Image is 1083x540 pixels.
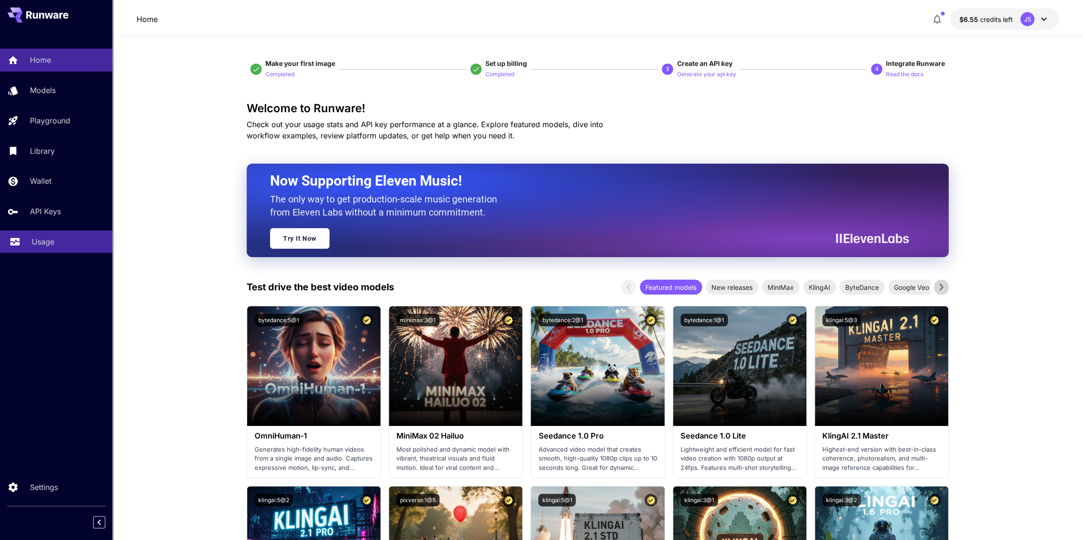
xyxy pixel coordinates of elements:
[980,15,1013,23] span: credits left
[803,282,836,292] span: KlingAI
[886,68,923,79] button: Read the docs
[666,65,669,73] p: 3
[360,314,373,326] button: Certified Model – Vetted for best performance and includes a commercial license.
[538,445,657,473] p: Advanced video model that creates smooth, high-quality 1080p clips up to 10 seconds long. Great f...
[959,15,980,23] span: $6.55
[706,282,758,292] span: New releases
[886,70,923,79] p: Read the docs
[30,85,56,96] p: Models
[270,193,504,219] p: The only way to get production-scale music generation from Eleven Labs without a minimum commitment.
[681,432,799,440] h3: Seedance 1.0 Lite
[822,445,941,473] p: Highest-end version with best-in-class coherence, photorealism, and multi-image reference capabil...
[265,59,335,67] span: Make your first image
[137,14,158,25] a: Home
[270,228,329,249] a: Try It Now
[538,432,657,440] h3: Seedance 1.0 Pro
[786,494,799,506] button: Certified Model – Vetted for best performance and includes a commercial license.
[485,68,514,79] button: Completed
[30,206,61,217] p: API Keys
[786,314,799,326] button: Certified Model – Vetted for best performance and includes a commercial license.
[538,494,576,506] button: klingai:5@1
[706,280,758,295] div: New releases
[673,306,806,426] img: alt
[265,70,294,79] p: Completed
[255,445,373,473] p: Generates high-fidelity human videos from a single image and audio. Captures expressive motion, l...
[875,65,878,73] p: 4
[137,14,158,25] nav: breadcrumb
[815,306,948,426] img: alt
[822,494,861,506] button: klingai:3@2
[396,494,439,506] button: pixverse:1@5
[270,172,902,190] h2: Now Supporting Eleven Music!
[30,175,51,187] p: Wallet
[803,280,836,295] div: KlingAI
[677,59,732,67] span: Create an API key
[255,314,303,326] button: bytedance:5@1
[928,314,941,326] button: Certified Model – Vetted for best performance and includes a commercial license.
[396,432,515,440] h3: MiniMax 02 Hailuo
[265,68,294,79] button: Completed
[888,280,935,295] div: Google Veo
[93,516,105,528] button: Collapse sidebar
[677,70,736,79] p: Generate your api key
[762,282,799,292] span: MiniMax
[389,306,522,426] img: alt
[681,494,718,506] button: klingai:3@1
[538,314,586,326] button: bytedance:2@1
[396,445,515,473] p: Most polished and dynamic model with vibrant, theatrical visuals and fluid motion. Ideal for vira...
[30,145,55,157] p: Library
[1020,12,1034,26] div: JS
[950,8,1059,30] button: $6.55434JS
[360,494,373,506] button: Certified Model – Vetted for best performance and includes a commercial license.
[644,494,657,506] button: Certified Model – Vetted for best performance and includes a commercial license.
[886,59,945,67] span: Integrate Runware
[255,432,373,440] h3: OmniHuman‑1
[959,14,1013,24] div: $6.55434
[396,314,439,326] button: minimax:3@1
[100,514,112,531] div: Collapse sidebar
[485,59,527,67] span: Set up billing
[502,494,515,506] button: Certified Model – Vetted for best performance and includes a commercial license.
[32,236,54,247] p: Usage
[928,494,941,506] button: Certified Model – Vetted for best performance and includes a commercial license.
[840,282,885,292] span: ByteDance
[640,280,702,295] div: Featured models
[822,314,861,326] button: klingai:5@3
[247,120,603,140] span: Check out your usage stats and API key performance at a glance. Explore featured models, dive int...
[888,282,935,292] span: Google Veo
[247,280,394,294] p: Test drive the best video models
[681,445,799,473] p: Lightweight and efficient model for fast video creation with 1080p output at 24fps. Features mult...
[30,482,58,493] p: Settings
[502,314,515,326] button: Certified Model – Vetted for best performance and includes a commercial license.
[531,306,664,426] img: alt
[640,282,702,292] span: Featured models
[30,115,70,126] p: Playground
[644,314,657,326] button: Certified Model – Vetted for best performance and includes a commercial license.
[247,102,949,115] h3: Welcome to Runware!
[681,314,728,326] button: bytedance:1@1
[762,280,799,295] div: MiniMax
[840,280,885,295] div: ByteDance
[822,432,941,440] h3: KlingAI 2.1 Master
[485,70,514,79] p: Completed
[30,54,51,65] p: Home
[247,306,381,426] img: alt
[677,68,736,79] button: Generate your api key
[255,494,293,506] button: klingai:5@2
